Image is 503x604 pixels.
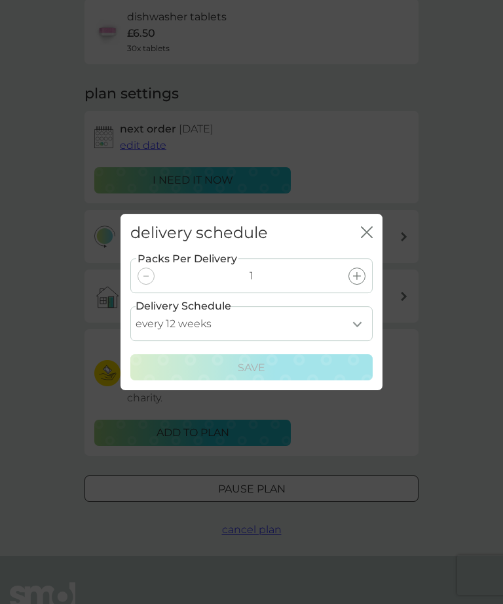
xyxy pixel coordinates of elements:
[361,226,373,240] button: close
[136,251,238,268] label: Packs Per Delivery
[238,359,265,376] p: Save
[130,224,268,243] h2: delivery schedule
[130,354,373,380] button: Save
[136,298,231,315] label: Delivery Schedule
[250,268,253,285] p: 1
